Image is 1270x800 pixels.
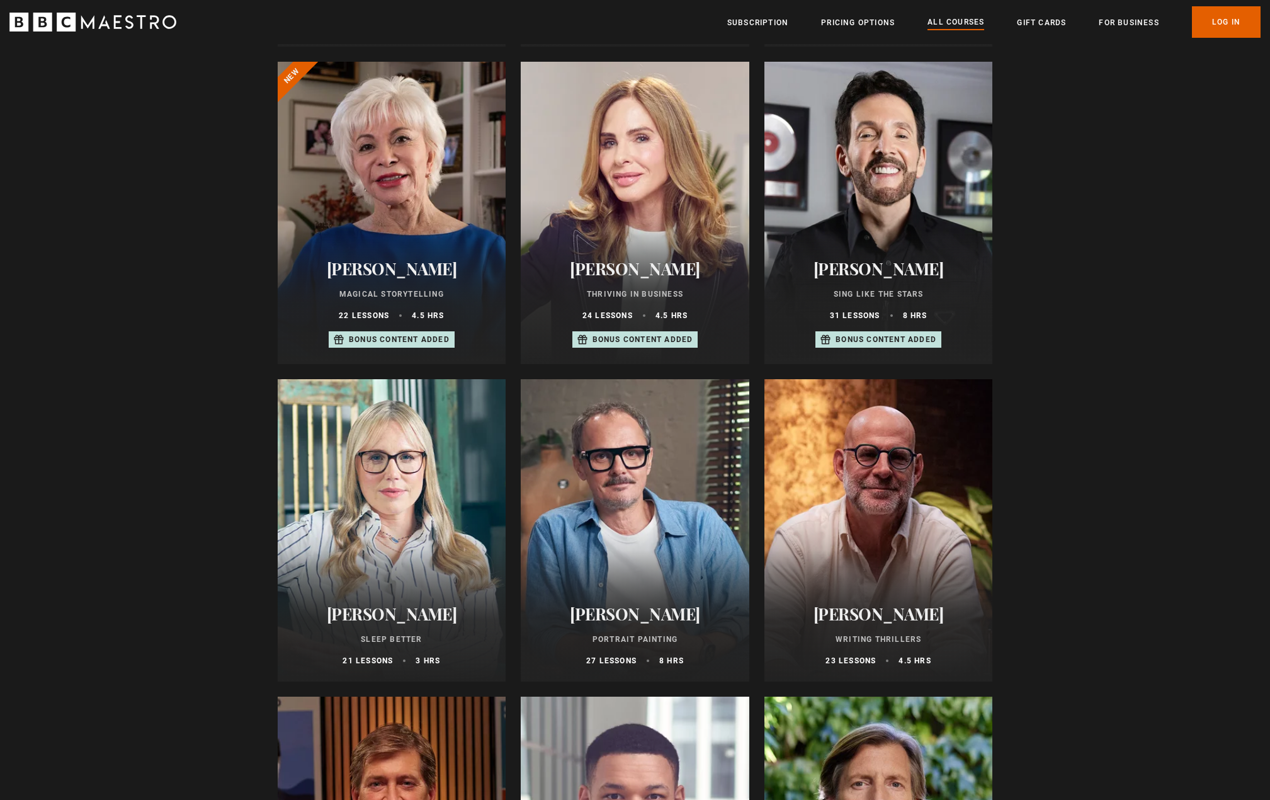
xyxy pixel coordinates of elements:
[780,634,978,645] p: Writing Thrillers
[899,655,931,666] p: 4.5 hrs
[825,655,876,666] p: 23 lessons
[821,16,895,29] a: Pricing Options
[349,334,450,345] p: Bonus content added
[293,289,491,300] p: Magical Storytelling
[416,655,440,666] p: 3 hrs
[1099,16,1159,29] a: For business
[780,259,978,278] h2: [PERSON_NAME]
[278,62,506,364] a: [PERSON_NAME] Magical Storytelling 22 lessons 4.5 hrs Bonus content added New
[836,334,936,345] p: Bonus content added
[655,310,688,321] p: 4.5 hrs
[9,13,176,31] svg: BBC Maestro
[830,310,880,321] p: 31 lessons
[521,379,749,682] a: [PERSON_NAME] Portrait Painting 27 lessons 8 hrs
[521,62,749,364] a: [PERSON_NAME] Thriving in Business 24 lessons 4.5 hrs Bonus content added
[764,62,993,364] a: [PERSON_NAME] Sing Like the Stars 31 lessons 8 hrs Bonus content added
[780,289,978,300] p: Sing Like the Stars
[727,6,1261,38] nav: Primary
[278,379,506,682] a: [PERSON_NAME] Sleep Better 21 lessons 3 hrs
[343,655,393,666] p: 21 lessons
[927,16,984,30] a: All Courses
[536,289,734,300] p: Thriving in Business
[780,604,978,624] h2: [PERSON_NAME]
[659,655,684,666] p: 8 hrs
[582,310,633,321] p: 24 lessons
[339,310,389,321] p: 22 lessons
[903,310,927,321] p: 8 hrs
[536,604,734,624] h2: [PERSON_NAME]
[293,259,491,278] h2: [PERSON_NAME]
[293,634,491,645] p: Sleep Better
[592,334,693,345] p: Bonus content added
[1017,16,1066,29] a: Gift Cards
[536,634,734,645] p: Portrait Painting
[536,259,734,278] h2: [PERSON_NAME]
[586,655,637,666] p: 27 lessons
[764,379,993,682] a: [PERSON_NAME] Writing Thrillers 23 lessons 4.5 hrs
[293,604,491,624] h2: [PERSON_NAME]
[1192,6,1261,38] a: Log In
[727,16,788,29] a: Subscription
[412,310,444,321] p: 4.5 hrs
